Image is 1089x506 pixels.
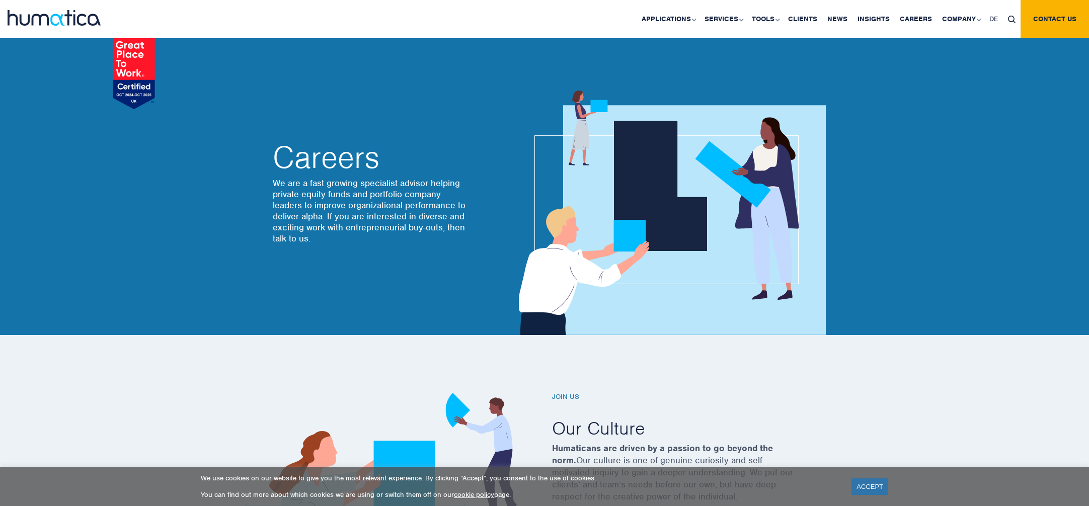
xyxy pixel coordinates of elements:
[552,443,773,466] strong: Humaticans are driven by a passion to go beyond the norm.
[273,178,469,244] p: We are a fast growing specialist advisor helping private equity funds and portfolio company leade...
[201,490,839,499] p: You can find out more about which cookies we are using or switch them off on our page.
[8,10,101,26] img: logo
[552,393,824,401] h6: Join us
[1008,16,1016,23] img: search_icon
[851,478,888,495] a: ACCEPT
[552,416,824,440] h2: Our Culture
[201,474,839,482] p: We use cookies on our website to give you the most relevant experience. By clicking “Accept”, you...
[273,142,469,173] h2: Careers
[989,15,998,23] span: DE
[509,91,826,335] img: about_banner1
[454,490,494,499] a: cookie policy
